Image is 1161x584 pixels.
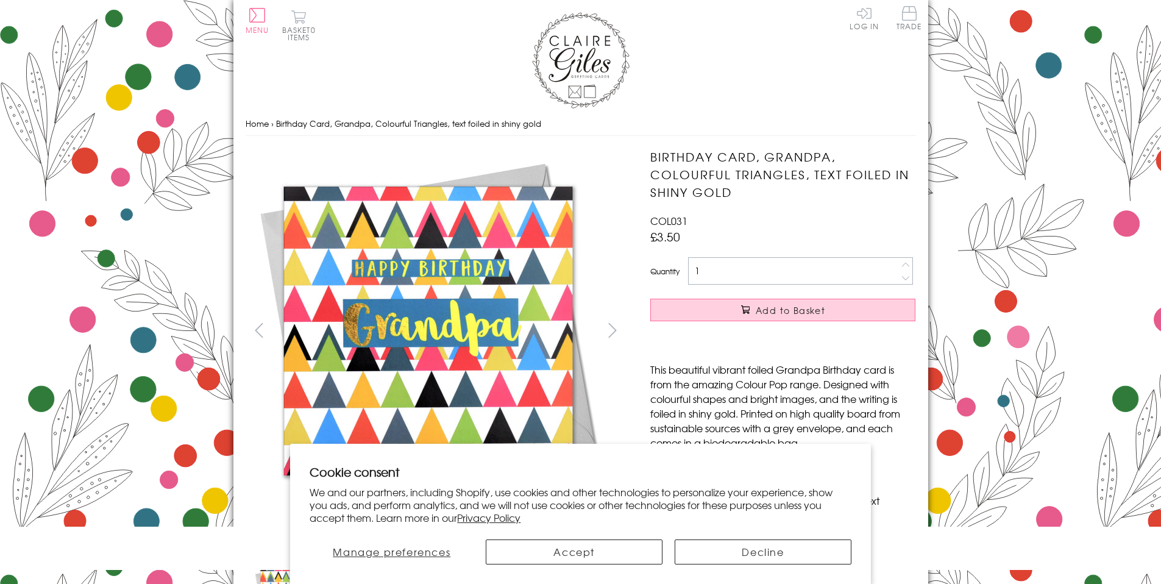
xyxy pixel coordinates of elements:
[310,539,474,564] button: Manage preferences
[650,299,915,321] button: Add to Basket
[850,6,879,30] a: Log In
[896,6,922,30] span: Trade
[675,539,851,564] button: Decline
[246,24,269,35] span: Menu
[246,316,273,344] button: prev
[271,118,274,129] span: ›
[333,544,450,559] span: Manage preferences
[486,539,662,564] button: Accept
[650,362,915,450] p: This beautiful vibrant foiled Grandpa Birthday card is from the amazing Colour Pop range. Designe...
[650,213,687,228] span: COL031
[246,8,269,34] button: Menu
[457,510,520,525] a: Privacy Policy
[246,112,916,137] nav: breadcrumbs
[276,118,541,129] span: Birthday Card, Grandpa, Colourful Triangles, text foiled in shiny gold
[245,148,611,514] img: Birthday Card, Grandpa, Colourful Triangles, text foiled in shiny gold
[246,118,269,129] a: Home
[650,228,680,245] span: £3.50
[650,148,915,201] h1: Birthday Card, Grandpa, Colourful Triangles, text foiled in shiny gold
[650,266,680,277] label: Quantity
[626,148,992,514] img: Birthday Card, Grandpa, Colourful Triangles, text foiled in shiny gold
[756,304,825,316] span: Add to Basket
[288,24,316,43] span: 0 items
[310,463,851,480] h2: Cookie consent
[532,12,630,109] img: Claire Giles Greetings Cards
[310,486,851,524] p: We and our partners, including Shopify, use cookies and other technologies to personalize your ex...
[896,6,922,32] a: Trade
[282,10,316,41] button: Basket0 items
[598,316,626,344] button: next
